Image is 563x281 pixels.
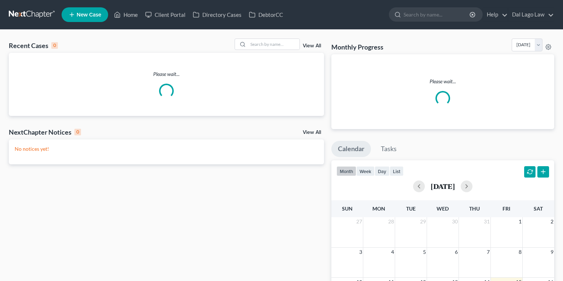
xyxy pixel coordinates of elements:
span: Sat [534,205,543,212]
span: 31 [483,217,490,226]
span: 8 [518,248,522,256]
span: 3 [358,248,363,256]
span: 7 [486,248,490,256]
div: 0 [51,42,58,49]
span: 2 [550,217,554,226]
span: 30 [451,217,459,226]
div: 0 [74,129,81,135]
a: Dal Lago Law [508,8,554,21]
span: 28 [387,217,395,226]
span: Wed [437,205,449,212]
p: No notices yet! [15,145,318,153]
a: View All [303,43,321,48]
div: Recent Cases [9,41,58,50]
a: Home [110,8,141,21]
a: Client Portal [141,8,189,21]
button: day [375,166,390,176]
span: 4 [390,248,395,256]
span: 9 [550,248,554,256]
input: Search by name... [248,39,299,50]
span: 5 [422,248,427,256]
span: 27 [356,217,363,226]
p: Please wait... [9,70,324,78]
a: Tasks [374,141,403,157]
span: New Case [77,12,101,18]
button: week [356,166,375,176]
span: 1 [518,217,522,226]
h3: Monthly Progress [331,43,383,51]
h2: [DATE] [431,182,455,190]
span: Fri [503,205,510,212]
a: Help [483,8,508,21]
span: Thu [469,205,480,212]
span: 29 [419,217,427,226]
span: Tue [406,205,416,212]
input: Search by name... [404,8,471,21]
p: Please wait... [337,78,548,85]
button: month [336,166,356,176]
span: Sun [342,205,353,212]
span: 6 [454,248,459,256]
button: list [390,166,404,176]
div: NextChapter Notices [9,128,81,136]
a: Directory Cases [189,8,245,21]
span: Mon [372,205,385,212]
a: DebtorCC [245,8,287,21]
a: View All [303,130,321,135]
a: Calendar [331,141,371,157]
